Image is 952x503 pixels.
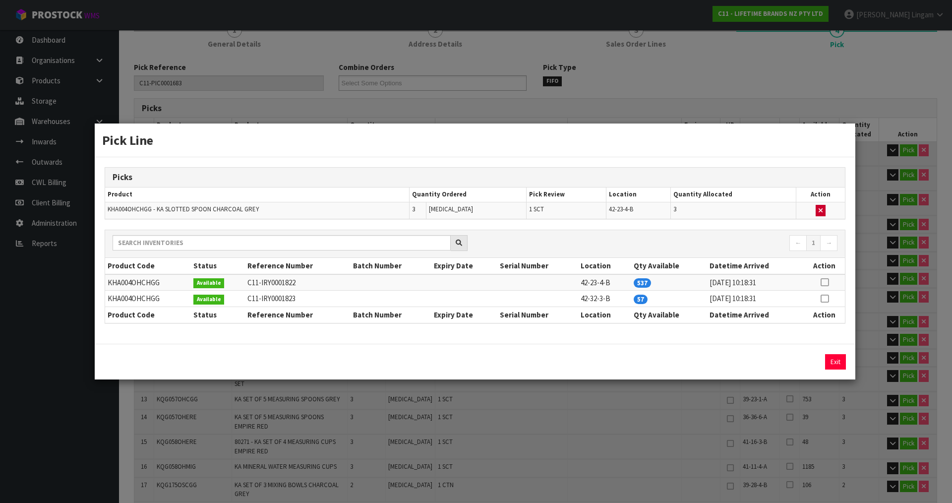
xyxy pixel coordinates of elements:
[671,188,796,202] th: Quantity Allocated
[108,205,259,213] span: KHA004OHCHGG - KA SLOTTED SPOON CHARCOAL GREY
[431,258,498,274] th: Expiry Date
[351,307,431,323] th: Batch Number
[497,307,578,323] th: Serial Number
[707,291,804,307] td: [DATE] 10:18:31
[606,188,671,202] th: Location
[825,354,846,370] button: Exit
[105,258,191,274] th: Product Code
[707,258,804,274] th: Datetime Arrived
[245,307,351,323] th: Reference Number
[429,205,473,213] span: [MEDICAL_DATA]
[631,258,707,274] th: Qty Available
[497,258,578,274] th: Serial Number
[431,307,498,323] th: Expiry Date
[529,205,544,213] span: 1 SCT
[707,307,804,323] th: Datetime Arrived
[191,258,245,274] th: Status
[804,258,845,274] th: Action
[193,295,225,305] span: Available
[113,235,451,251] input: Search inventories
[105,188,410,202] th: Product
[609,205,633,213] span: 42-23-4-B
[578,258,631,274] th: Location
[578,291,631,307] td: 42-32-3-B
[351,258,431,274] th: Batch Number
[245,258,351,274] th: Reference Number
[631,307,707,323] th: Qty Available
[673,205,676,213] span: 3
[707,274,804,291] td: [DATE] 10:18:31
[578,274,631,291] td: 42-23-4-B
[634,295,648,304] span: 57
[578,307,631,323] th: Location
[796,188,845,202] th: Action
[820,235,837,251] a: →
[245,274,351,291] td: C11-IRY0001822
[410,188,526,202] th: Quantity Ordered
[789,235,807,251] a: ←
[634,278,651,288] span: 537
[193,278,225,288] span: Available
[804,307,845,323] th: Action
[482,235,837,252] nav: Page navigation
[245,291,351,307] td: C11-IRY0001823
[191,307,245,323] th: Status
[113,173,837,182] h3: Picks
[412,205,415,213] span: 3
[526,188,606,202] th: Pick Review
[105,274,191,291] td: KHA004OHCHGG
[102,131,848,149] h3: Pick Line
[105,307,191,323] th: Product Code
[105,291,191,307] td: KHA004OHCHGG
[806,235,821,251] a: 1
